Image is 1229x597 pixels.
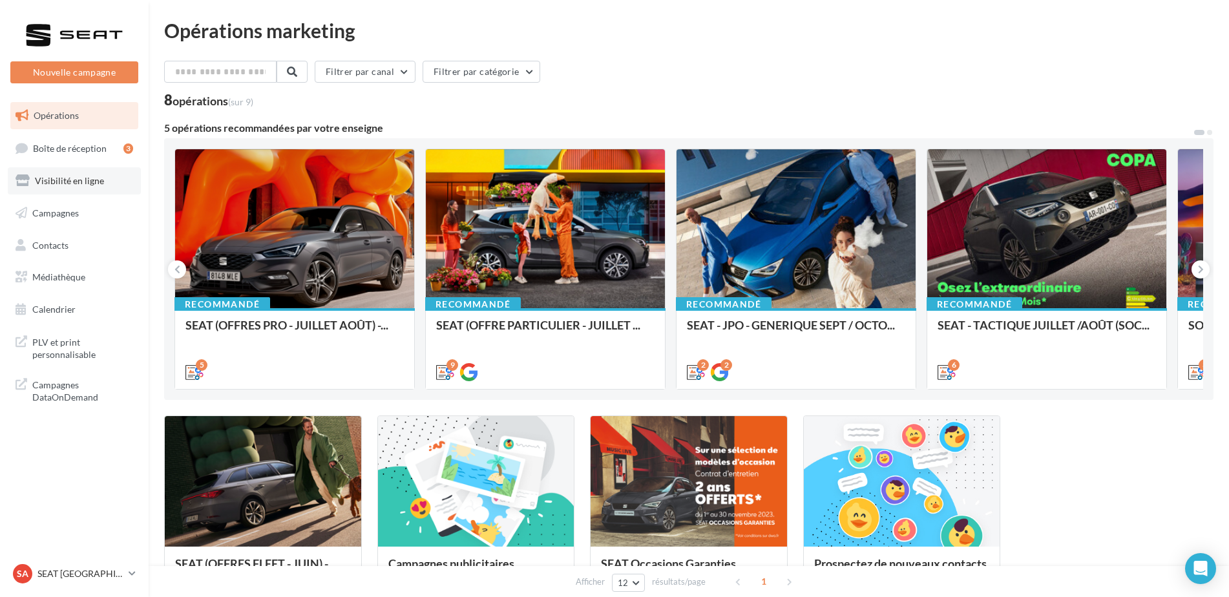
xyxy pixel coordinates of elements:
div: 6 [948,359,960,371]
div: 3 [123,143,133,154]
div: 8 [164,93,253,107]
div: Recommandé [174,297,270,311]
span: SEAT Occasions Garanties [601,556,736,571]
div: 9 [446,359,458,371]
button: Nouvelle campagne [10,61,138,83]
a: Opérations [8,102,141,129]
span: SEAT (OFFRES PRO - JUILLET AOÛT) -... [185,318,388,332]
a: PLV et print personnalisable [8,328,141,366]
span: résultats/page [652,576,706,588]
span: PLV et print personnalisable [32,333,133,361]
button: 12 [612,574,645,592]
span: Afficher [576,576,605,588]
a: Boîte de réception3 [8,134,141,162]
a: Médiathèque [8,264,141,291]
p: SEAT [GEOGRAPHIC_DATA] [37,567,123,580]
a: Campagnes [8,200,141,227]
div: 2 [697,359,709,371]
span: Calendrier [32,304,76,315]
span: 12 [618,578,629,588]
span: Prospectez de nouveaux contacts [814,556,987,571]
span: Campagnes publicitaires [388,556,514,571]
div: Recommandé [676,297,772,311]
div: 2 [720,359,732,371]
span: SEAT (OFFRE PARTICULIER - JUILLET ... [436,318,640,332]
span: SEAT - TACTIQUE JUILLET /AOÛT (SOC... [938,318,1150,332]
a: SA SEAT [GEOGRAPHIC_DATA] [10,561,138,586]
a: Visibilité en ligne [8,167,141,194]
div: opérations [173,95,253,107]
span: (sur 9) [228,96,253,107]
div: Recommandé [927,297,1022,311]
div: Recommandé [425,297,521,311]
span: Visibilité en ligne [35,175,104,186]
a: Contacts [8,232,141,259]
span: Opérations [34,110,79,121]
span: SEAT - JPO - GENERIQUE SEPT / OCTO... [687,318,895,332]
button: Filtrer par canal [315,61,415,83]
a: Campagnes DataOnDemand [8,371,141,409]
span: Contacts [32,239,68,250]
span: SEAT (OFFRES FLEET - JUIN) - [GEOGRAPHIC_DATA]... [175,556,328,583]
a: Calendrier [8,296,141,323]
span: Campagnes DataOnDemand [32,376,133,404]
button: Filtrer par catégorie [423,61,540,83]
div: 3 [1199,359,1210,371]
div: 5 opérations recommandées par votre enseigne [164,123,1193,133]
div: Open Intercom Messenger [1185,553,1216,584]
span: Médiathèque [32,271,85,282]
span: 1 [753,571,774,592]
span: SA [17,567,28,580]
span: Boîte de réception [33,142,107,153]
span: Campagnes [32,207,79,218]
div: Opérations marketing [164,21,1213,40]
div: 5 [196,359,207,371]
